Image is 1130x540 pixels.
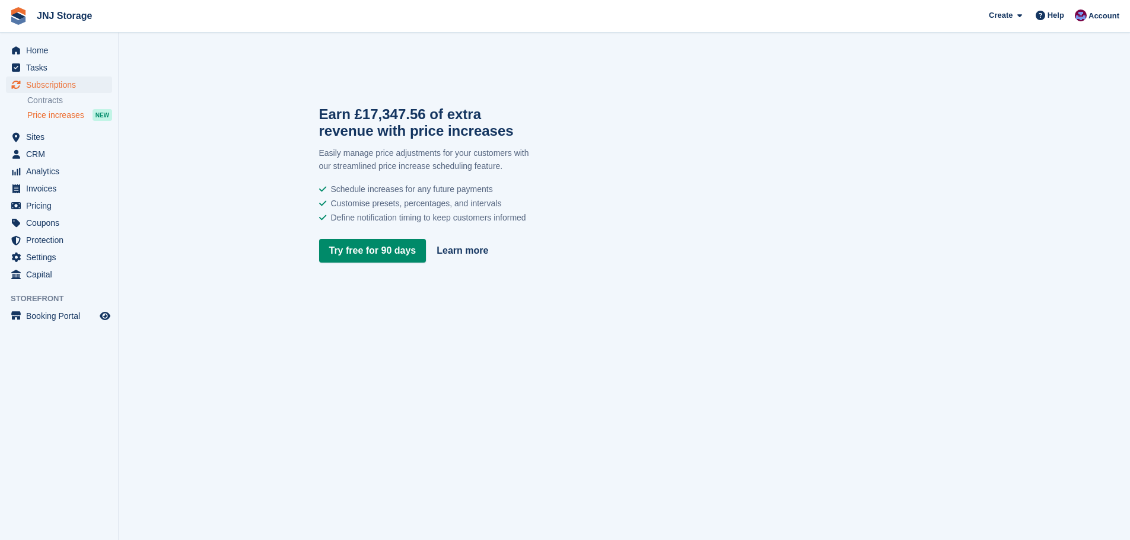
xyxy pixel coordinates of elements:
div: NEW [93,109,112,121]
a: menu [6,308,112,324]
a: menu [6,249,112,266]
span: Sites [26,129,97,145]
a: menu [6,129,112,145]
span: Settings [26,249,97,266]
h2: Earn £17,347.56 of extra revenue with price increases [319,106,533,139]
span: Create [989,9,1013,21]
a: Contracts [27,95,112,106]
span: Storefront [11,293,118,305]
a: Preview store [98,309,112,323]
span: Help [1048,9,1064,21]
span: Booking Portal [26,308,97,324]
p: Easily manage price adjustments for your customers with our streamlined price increase scheduling... [319,146,533,172]
span: CRM [26,146,97,162]
li: Schedule increases for any future payments [319,182,533,196]
a: menu [6,180,112,197]
a: menu [6,59,112,76]
span: Protection [26,232,97,248]
a: Price increases NEW [27,108,112,122]
span: Analytics [26,163,97,180]
a: JNJ Storage [32,6,97,25]
img: Jonathan Scrase [1075,9,1087,21]
li: Define notification timing to keep customers informed [319,210,533,225]
li: Customise presets, percentages, and intervals [319,196,533,210]
span: Tasks [26,59,97,76]
span: Home [26,42,97,59]
a: menu [6,232,112,248]
a: menu [6,215,112,231]
a: menu [6,42,112,59]
a: menu [6,163,112,180]
span: Price increases [27,110,84,121]
a: menu [6,197,112,214]
a: menu [6,76,112,93]
a: Try free for 90 days [319,239,426,263]
a: menu [6,146,112,162]
span: Subscriptions [26,76,97,93]
span: Invoices [26,180,97,197]
span: Capital [26,266,97,283]
img: stora-icon-8386f47178a22dfd0bd8f6a31ec36ba5ce8667c1dd55bd0f319d3a0aa187defe.svg [9,7,27,25]
a: Learn more [437,244,488,258]
span: Coupons [26,215,97,231]
span: Account [1088,10,1119,22]
a: menu [6,266,112,283]
span: Pricing [26,197,97,214]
